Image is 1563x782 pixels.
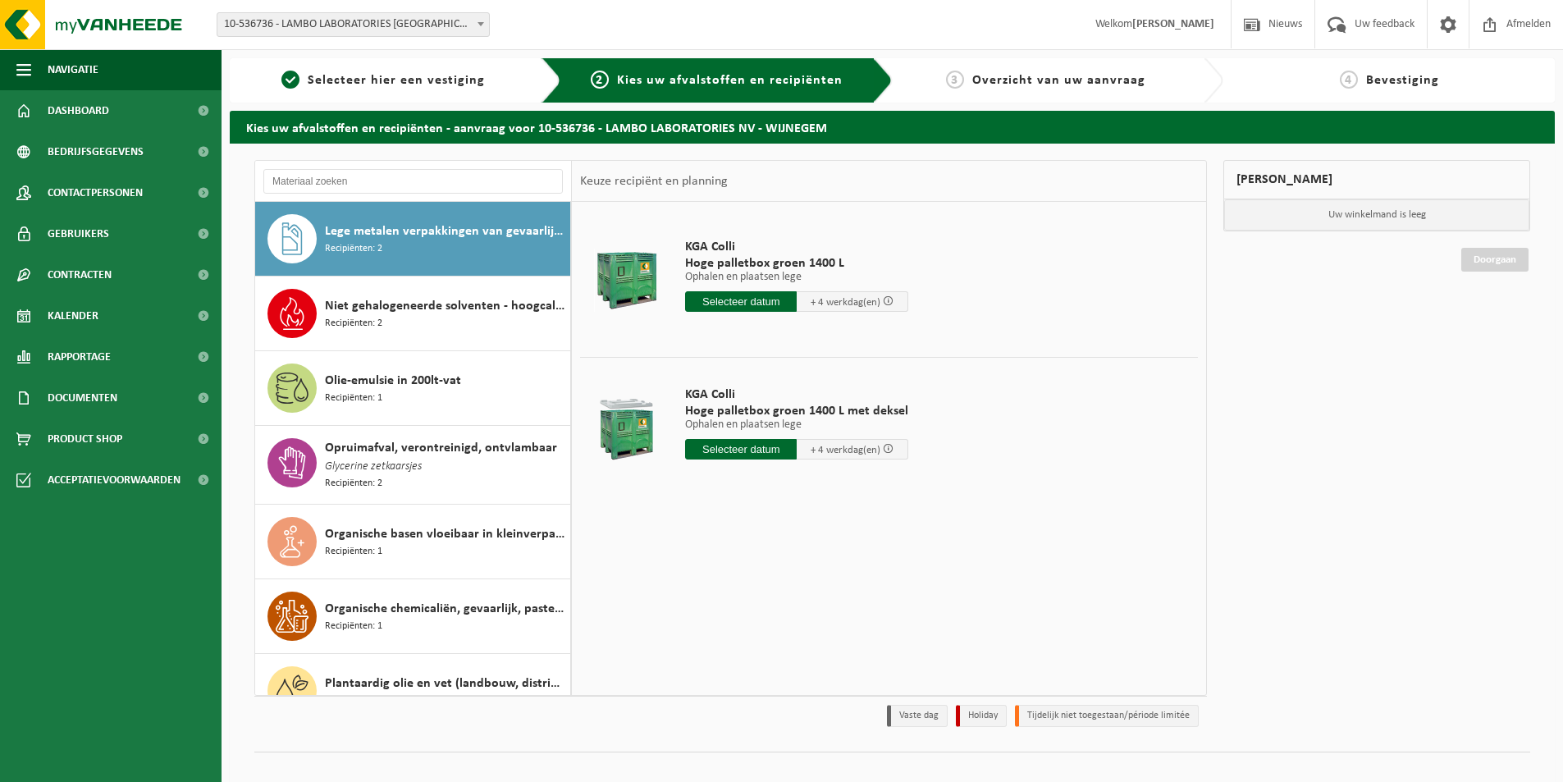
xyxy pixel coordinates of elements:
span: Acceptatievoorwaarden [48,460,181,501]
span: KGA Colli [685,386,908,403]
span: Dashboard [48,90,109,131]
span: 3 [946,71,964,89]
span: Navigatie [48,49,98,90]
span: Rapportage [48,336,111,377]
span: Contracten [48,254,112,295]
span: Recipiënten: 1 [325,544,382,560]
li: Tijdelijk niet toegestaan/période limitée [1015,705,1199,727]
strong: [PERSON_NAME] [1132,18,1214,30]
span: Lege metalen verpakkingen van gevaarlijke stoffen [325,222,566,241]
li: Vaste dag [887,705,948,727]
span: Glycerine zetkaarsjes [325,458,422,476]
button: Niet gehalogeneerde solventen - hoogcalorisch in kleinverpakking Recipiënten: 2 [255,277,571,351]
span: Plantaardig olie en vet (landbouw, distributie, voedingsambachten) [325,674,566,693]
h2: Kies uw afvalstoffen en recipiënten - aanvraag voor 10-536736 - LAMBO LABORATORIES NV - WIJNEGEM [230,111,1555,143]
span: Kies uw afvalstoffen en recipiënten [617,74,843,87]
a: 1Selecteer hier een vestiging [238,71,528,90]
span: Product Shop [48,418,122,460]
button: Organische chemicaliën, gevaarlijk, pasteus Recipiënten: 1 [255,579,571,654]
span: 10-536736 - LAMBO LABORATORIES NV - WIJNEGEM [217,12,490,37]
span: Opruimafval, verontreinigd, ontvlambaar [325,438,557,458]
input: Materiaal zoeken [263,169,563,194]
span: Organische chemicaliën, gevaarlijk, pasteus [325,599,566,619]
div: [PERSON_NAME] [1223,160,1530,199]
button: Opruimafval, verontreinigd, ontvlambaar Glycerine zetkaarsjes Recipiënten: 2 [255,426,571,505]
span: Organische basen vloeibaar in kleinverpakking [325,524,566,544]
span: Overzicht van uw aanvraag [972,74,1145,87]
span: 2 [591,71,609,89]
span: Contactpersonen [48,172,143,213]
span: Selecteer hier een vestiging [308,74,485,87]
div: Keuze recipiënt en planning [572,161,736,202]
button: Organische basen vloeibaar in kleinverpakking Recipiënten: 1 [255,505,571,579]
button: Olie-emulsie in 200lt-vat Recipiënten: 1 [255,351,571,426]
span: Hoge palletbox groen 1400 L [685,255,908,272]
span: Niet gehalogeneerde solventen - hoogcalorisch in kleinverpakking [325,296,566,316]
span: Recipiënten: 2 [325,476,382,492]
span: Olie-emulsie in 200lt-vat [325,371,461,391]
span: Gebruikers [48,213,109,254]
button: Lege metalen verpakkingen van gevaarlijke stoffen Recipiënten: 2 [255,202,571,277]
span: 1 [281,71,299,89]
span: 4 [1340,71,1358,89]
li: Holiday [956,705,1007,727]
span: 10-536736 - LAMBO LABORATORIES NV - WIJNEGEM [217,13,489,36]
p: Ophalen en plaatsen lege [685,419,908,431]
input: Selecteer datum [685,291,797,312]
span: Bedrijfsgegevens [48,131,144,172]
span: Recipiënten: 1 [325,693,382,709]
span: Recipiënten: 2 [325,316,382,332]
p: Ophalen en plaatsen lege [685,272,908,283]
a: Doorgaan [1461,248,1529,272]
span: Kalender [48,295,98,336]
button: Plantaardig olie en vet (landbouw, distributie, voedingsambachten) Recipiënten: 1 [255,654,571,729]
span: Documenten [48,377,117,418]
span: Recipiënten: 1 [325,619,382,634]
span: Recipiënten: 1 [325,391,382,406]
span: + 4 werkdag(en) [811,445,880,455]
input: Selecteer datum [685,439,797,460]
span: Bevestiging [1366,74,1439,87]
span: KGA Colli [685,239,908,255]
p: Uw winkelmand is leeg [1224,199,1529,231]
span: Hoge palletbox groen 1400 L met deksel [685,403,908,419]
span: + 4 werkdag(en) [811,297,880,308]
span: Recipiënten: 2 [325,241,382,257]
